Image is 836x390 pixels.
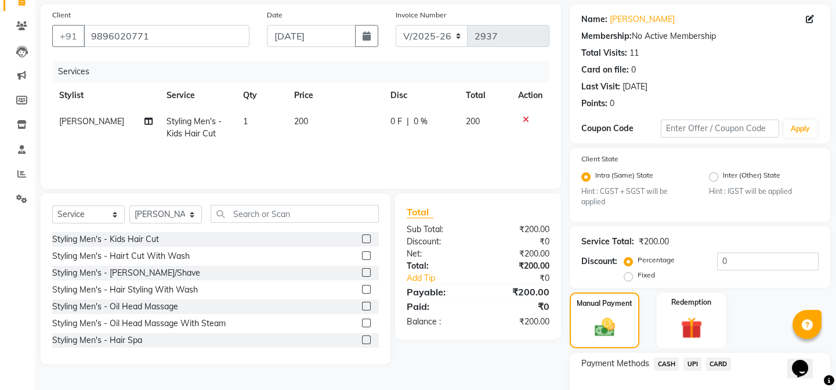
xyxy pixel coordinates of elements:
label: Inter (Other) State [723,170,780,184]
th: Price [287,82,384,109]
div: Styling Men's - [PERSON_NAME]/Shave [52,267,200,279]
div: Coupon Code [581,122,660,135]
div: 0 [610,98,614,110]
input: Search by Name/Mobile/Email/Code [84,25,249,47]
div: No Active Membership [581,30,819,42]
div: ₹0 [478,299,558,313]
div: Discount: [581,255,617,268]
span: 1 [243,116,248,127]
label: Fixed [638,270,655,280]
label: Client State [581,154,618,164]
span: | [407,115,409,128]
div: Card on file: [581,64,629,76]
div: Membership: [581,30,632,42]
div: Styling Men's - Hair Spa [52,334,142,346]
small: Hint : IGST will be applied [709,186,819,197]
th: Disc [383,82,459,109]
div: Points: [581,98,607,110]
a: Add Tip [398,272,491,284]
div: [DATE] [623,81,647,93]
label: Client [52,10,71,20]
span: CASH [654,358,679,371]
label: Date [267,10,283,20]
small: Hint : CGST + SGST will be applied [581,186,691,208]
input: Search or Scan [211,205,379,223]
div: ₹200.00 [478,223,558,236]
span: 0 F [390,115,402,128]
span: Styling Men's - Kids Hair Cut [167,116,222,139]
th: Total [459,82,511,109]
img: _gift.svg [674,315,709,341]
div: Last Visit: [581,81,620,93]
th: Service [160,82,236,109]
label: Percentage [638,255,675,265]
div: ₹200.00 [478,285,558,299]
div: Total: [398,260,478,272]
div: Discount: [398,236,478,248]
div: Services [53,61,558,82]
input: Enter Offer / Coupon Code [661,120,779,138]
div: Payable: [398,285,478,299]
span: Payment Methods [581,358,649,370]
div: Name: [581,13,607,26]
button: Apply [784,120,817,138]
label: Redemption [671,297,711,308]
div: Service Total: [581,236,634,248]
iframe: chat widget [787,344,824,378]
div: ₹200.00 [478,260,558,272]
div: 11 [629,47,639,59]
div: ₹200.00 [478,316,558,328]
span: UPI [683,358,701,371]
span: Total [407,206,433,218]
th: Qty [236,82,287,109]
div: ₹0 [491,272,558,284]
th: Stylist [52,82,160,109]
div: Styling Men's - Oil Head Massage [52,301,178,313]
div: Sub Total: [398,223,478,236]
label: Intra (Same) State [595,170,653,184]
span: 200 [294,116,308,127]
div: Styling Men's - Hairt Cut With Wash [52,250,190,262]
div: Total Visits: [581,47,627,59]
div: ₹200.00 [639,236,669,248]
div: ₹200.00 [478,248,558,260]
label: Invoice Number [396,10,446,20]
div: ₹0 [478,236,558,248]
div: Paid: [398,299,478,313]
div: Styling Men's - Oil Head Massage With Steam [52,317,226,330]
span: 0 % [414,115,428,128]
span: [PERSON_NAME] [59,116,124,127]
label: Manual Payment [577,298,632,309]
th: Action [511,82,549,109]
span: CARD [706,358,731,371]
span: 200 [466,116,480,127]
div: Styling Men's - Hair Styling With Wash [52,284,198,296]
a: [PERSON_NAME] [610,13,675,26]
button: +91 [52,25,85,47]
div: Net: [398,248,478,260]
div: 0 [631,64,636,76]
div: Styling Men's - Kids Hair Cut [52,233,159,245]
img: _cash.svg [588,316,621,339]
div: Balance : [398,316,478,328]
